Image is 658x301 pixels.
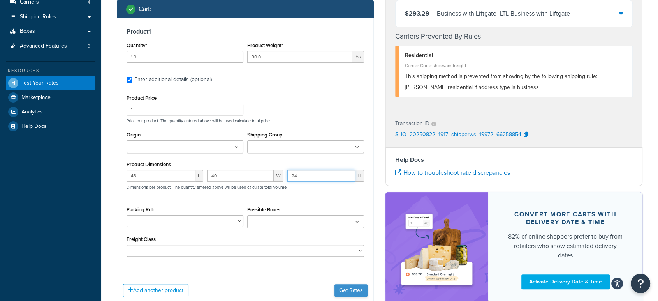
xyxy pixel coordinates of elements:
[631,274,650,293] button: Open Resource Center
[355,170,364,182] span: H
[127,161,171,167] label: Product Dimensions
[127,207,155,212] label: Packing Rule
[247,42,283,48] label: Product Weight*
[195,170,203,182] span: L
[395,129,521,141] p: SHQ_20250822_1917_shipperws_19972_66258854
[134,74,212,85] div: Enter additional details (optional)
[123,284,188,297] button: Add another product
[334,284,368,297] button: Get Rates
[395,168,510,177] a: How to troubleshoot rate discrepancies
[21,80,59,87] span: Test Your Rates
[88,43,90,50] span: 3
[405,9,429,18] span: $293.29
[395,118,429,129] p: Transaction ID
[127,51,243,63] input: 0.0
[125,118,366,124] p: Price per product. The quantity entered above will be used calculate total price.
[125,184,288,190] p: Dimensions per product. The quantity entered above will be used calculate total volume.
[127,236,156,242] label: Freight Class
[6,39,95,53] li: Advanced Features
[20,28,35,35] span: Boxes
[127,42,147,48] label: Quantity*
[6,10,95,24] a: Shipping Rules
[21,123,47,130] span: Help Docs
[397,204,477,296] img: feature-image-ddt-36eae7f7280da8017bfb280eaccd9c446f90b1fe08728e4019434db127062ab4.png
[521,274,610,289] a: Activate Delivery Date & Time
[6,67,95,74] div: Resources
[6,39,95,53] a: Advanced Features3
[127,28,364,35] h3: Product 1
[21,94,51,101] span: Marketplace
[127,132,141,138] label: Origin
[395,155,633,165] h4: Help Docs
[247,132,283,138] label: Shipping Group
[507,211,624,226] div: Convert more carts with delivery date & time
[352,51,364,63] span: lbs
[507,232,624,260] div: 82% of online shoppers prefer to buy from retailers who show estimated delivery dates
[437,8,570,19] div: Business with Liftgate - LTL Business with Liftgate
[21,109,43,115] span: Analytics
[6,119,95,133] a: Help Docs
[6,105,95,119] a: Analytics
[139,5,151,12] h2: Cart :
[6,76,95,90] a: Test Your Rates
[6,24,95,39] a: Boxes
[395,31,633,42] h4: Carriers Prevented By Rules
[405,60,626,71] div: Carrier Code: shqevansfreight
[20,14,56,20] span: Shipping Rules
[127,95,157,101] label: Product Price
[127,77,132,83] input: Enter additional details (optional)
[274,170,283,182] span: W
[405,50,626,61] div: Residential
[247,207,280,212] label: Possible Boxes
[405,72,597,91] span: This shipping method is prevented from showing by the following shipping rule: [PERSON_NAME] resi...
[247,51,352,63] input: 0.00
[20,43,67,50] span: Advanced Features
[6,90,95,104] a: Marketplace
